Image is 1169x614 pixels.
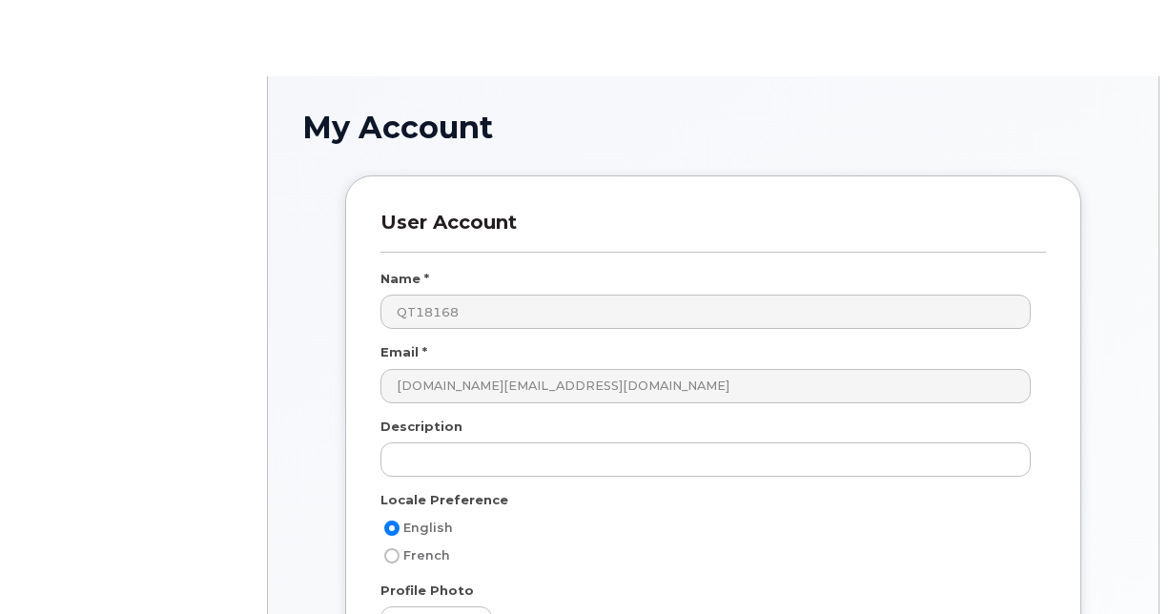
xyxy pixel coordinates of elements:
span: French [403,548,450,563]
h3: User Account [380,211,1046,252]
label: Name * [380,270,429,288]
span: English [403,521,453,535]
input: French [384,548,400,563]
label: Locale Preference [380,491,508,509]
h1: My Account [302,111,1124,144]
label: Description [380,418,462,436]
label: Profile Photo [380,582,474,600]
label: Email * [380,343,427,361]
input: English [384,521,400,536]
